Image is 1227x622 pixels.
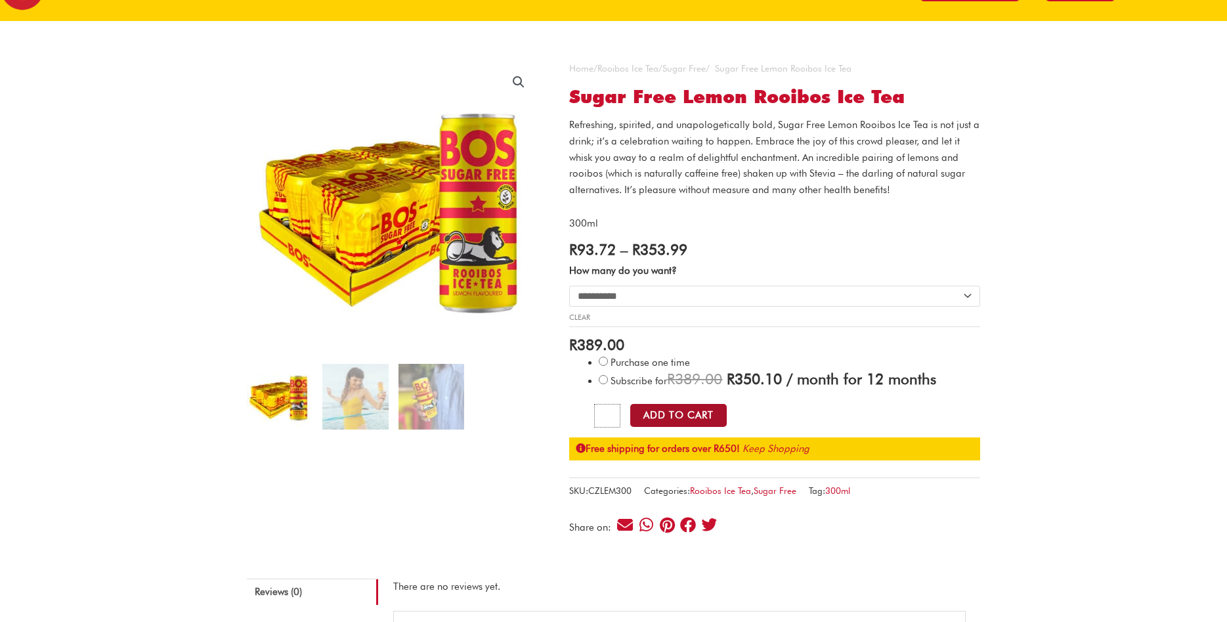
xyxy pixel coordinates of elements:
span: R [667,370,675,388]
img: sugar free lemon rooibos ice tea [398,364,464,430]
span: Purchase one time [611,357,690,368]
div: Share on whatsapp [637,516,655,534]
a: Sugar Free [754,485,796,496]
div: Share on twitter [700,516,718,534]
span: R [632,240,640,258]
span: 389.00 [667,370,722,388]
button: Add to Cart [630,404,727,427]
a: View full-screen image gallery [507,70,530,94]
span: – [620,240,628,258]
p: Refreshing, spirited, and unapologetically bold, Sugar Free Lemon Rooibos Ice Tea is not just a d... [569,117,980,198]
strong: Free shipping for orders over R650! [576,443,740,455]
bdi: 389.00 [569,336,624,353]
span: / month for 12 months [786,370,936,388]
span: R [727,370,735,388]
span: R [569,336,577,353]
label: How many do you want? [569,265,677,277]
span: R [569,240,577,258]
div: Share on email [616,516,634,534]
input: Product quantity [594,404,620,428]
bdi: 93.72 [569,240,616,258]
div: Share on facebook [679,516,697,534]
span: Subscribe for [611,375,936,387]
span: Categories: , [644,483,796,499]
h1: Sugar Free Lemon Rooibos Ice Tea [569,86,980,108]
input: Purchase one time [599,357,608,366]
span: CZLEM300 [588,485,632,496]
a: Clear options [569,313,590,322]
a: 300ml [825,485,850,496]
a: Sugar Free [662,63,706,74]
p: 300ml [569,215,980,232]
span: Tag: [809,483,850,499]
input: Subscribe for / month for 12 months [599,375,608,384]
span: SKU: [569,483,632,499]
a: Rooibos Ice Tea [690,485,751,496]
span: 350.10 [727,370,782,388]
img: sugar free lemon rooibos ice tea [322,364,388,430]
img: sugar free lemon rooibos ice tea [247,364,312,430]
div: Share on pinterest [658,516,676,534]
bdi: 353.99 [632,240,687,258]
a: Home [569,63,593,74]
a: Reviews (0) [247,579,378,605]
nav: Breadcrumb [569,60,980,77]
p: There are no reviews yet. [393,579,966,595]
a: Keep Shopping [743,443,809,455]
div: Share on: [569,523,616,533]
a: Rooibos Ice Tea [597,63,658,74]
